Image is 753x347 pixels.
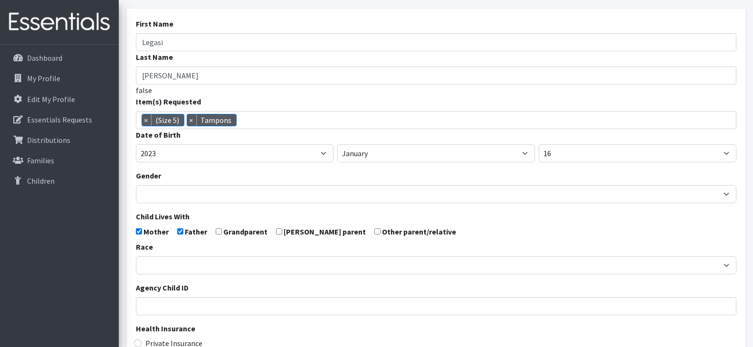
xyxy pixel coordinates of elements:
[4,48,115,67] a: Dashboard
[4,131,115,150] a: Distributions
[187,114,197,126] span: ×
[27,176,55,186] p: Children
[27,53,62,63] p: Dashboard
[27,135,70,145] p: Distributions
[4,69,115,88] a: My Profile
[4,90,115,109] a: Edit My Profile
[4,6,115,38] img: HumanEssentials
[187,114,237,126] li: Tampons
[136,282,189,293] label: Agency Child ID
[136,211,190,222] label: Child Lives With
[136,96,201,107] label: Item(s) Requested
[223,226,267,237] label: Grandparent
[136,241,153,253] label: Race
[27,115,92,124] p: Essentials Requests
[4,110,115,129] a: Essentials Requests
[136,51,173,63] label: Last Name
[136,129,181,141] label: Date of Birth
[27,156,54,165] p: Families
[136,18,173,29] label: First Name
[185,226,207,237] label: Father
[136,170,161,181] label: Gender
[4,151,115,170] a: Families
[27,94,75,104] p: Edit My Profile
[284,226,366,237] label: [PERSON_NAME] parent
[27,74,60,83] p: My Profile
[142,114,152,126] span: ×
[382,226,456,237] label: Other parent/relative
[4,171,115,190] a: Children
[143,226,169,237] label: Mother
[136,323,736,338] legend: Health Insurance
[142,114,184,126] li: (Size 5)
